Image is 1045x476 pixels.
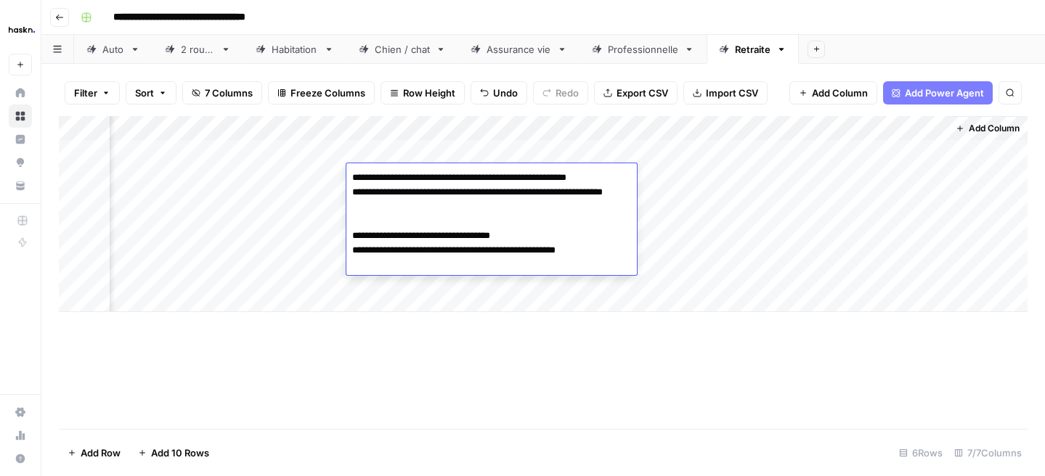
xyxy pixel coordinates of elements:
div: Chien / chat [375,42,430,57]
button: Redo [533,81,588,104]
button: Undo [471,81,527,104]
button: Export CSV [594,81,678,104]
div: Auto [102,42,124,57]
a: Auto [74,35,153,64]
a: 2 roues [153,35,243,64]
button: Add 10 Rows [129,441,218,464]
button: Filter [65,81,120,104]
span: Row Height [403,86,455,100]
a: Chien / chat [346,35,458,64]
button: Add Column [789,81,877,104]
div: Professionnelle [608,42,678,57]
a: Home [9,81,32,104]
a: Professionnelle [580,35,707,64]
a: Usage [9,424,32,447]
div: 7/7 Columns [948,441,1028,464]
a: Your Data [9,174,32,197]
button: Freeze Columns [268,81,375,104]
span: Export CSV [617,86,668,100]
button: Add Column [950,119,1025,138]
span: 7 Columns [205,86,253,100]
span: Sort [135,86,154,100]
span: Freeze Columns [290,86,365,100]
span: Add Column [969,122,1020,135]
span: Add Column [812,86,868,100]
span: Undo [493,86,518,100]
span: Add Row [81,446,121,460]
a: Opportunities [9,151,32,174]
a: Assurance vie [458,35,580,64]
button: Help + Support [9,447,32,470]
button: Row Height [381,81,465,104]
div: 2 roues [181,42,215,57]
div: Assurance vie [487,42,551,57]
a: Insights [9,128,32,151]
span: Filter [74,86,97,100]
a: Habitation [243,35,346,64]
span: Import CSV [706,86,758,100]
a: Browse [9,104,32,128]
div: 6 Rows [893,441,948,464]
a: Retraite [707,35,799,64]
span: Add 10 Rows [151,446,209,460]
button: Sort [126,81,176,104]
span: Redo [556,86,579,100]
button: Import CSV [683,81,768,104]
span: Add Power Agent [905,86,984,100]
button: Add Power Agent [883,81,993,104]
button: 7 Columns [182,81,262,104]
button: Workspace: Haskn [9,12,32,48]
div: Retraite [735,42,770,57]
a: Settings [9,401,32,424]
button: Add Row [59,441,129,464]
div: Habitation [272,42,318,57]
img: Haskn Logo [9,17,35,43]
